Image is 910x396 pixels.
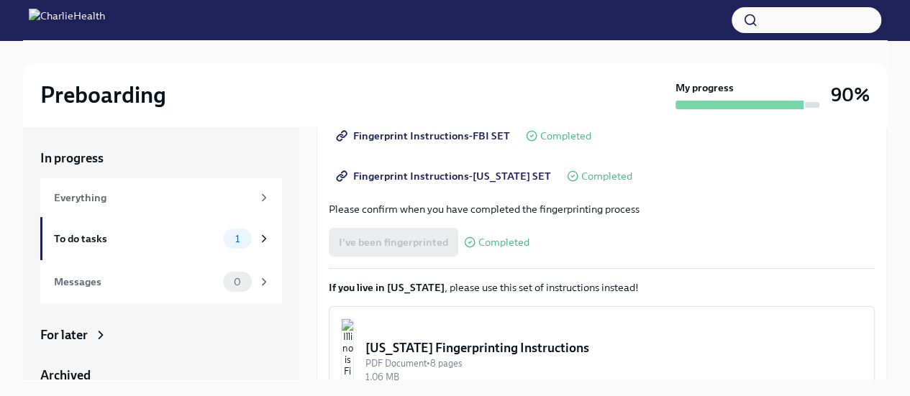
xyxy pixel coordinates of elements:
[54,274,217,290] div: Messages
[40,326,88,344] div: For later
[40,149,282,167] a: In progress
[831,82,870,108] h3: 90%
[329,280,875,295] p: , please use this set of instructions instead!
[329,281,445,294] strong: If you live in [US_STATE]
[540,131,591,142] span: Completed
[365,370,863,384] div: 1.06 MB
[29,9,105,32] img: CharlieHealth
[675,80,734,95] strong: My progress
[339,129,510,143] span: Fingerprint Instructions-FBI SET
[478,237,529,248] span: Completed
[227,234,248,244] span: 1
[329,121,520,150] a: Fingerprint Instructions-FBI SET
[225,277,250,287] span: 0
[40,80,166,109] h2: Preboarding
[54,231,217,247] div: To do tasks
[365,339,863,356] div: [US_STATE] Fingerprinting Instructions
[365,356,863,370] div: PDF Document • 8 pages
[329,162,561,190] a: Fingerprint Instructions-[US_STATE] SET
[40,326,282,344] a: For later
[329,202,875,216] p: Please confirm when you have completed the fingerprinting process
[40,178,282,217] a: Everything
[339,169,551,183] span: Fingerprint Instructions-[US_STATE] SET
[40,260,282,303] a: Messages0
[40,217,282,260] a: To do tasks1
[581,171,632,182] span: Completed
[54,190,252,206] div: Everything
[40,367,282,384] a: Archived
